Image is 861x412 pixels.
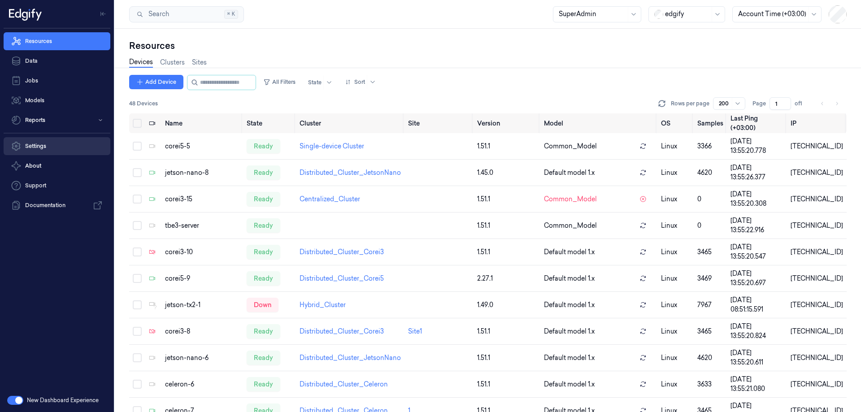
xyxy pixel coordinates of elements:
[247,377,280,391] div: ready
[544,221,597,230] span: Common_Model
[791,142,843,151] div: [TECHNICAL_ID]
[544,168,595,178] span: Default model 1.x
[129,39,847,52] div: Resources
[791,380,843,389] div: [TECHNICAL_ID]
[661,168,690,178] p: linux
[408,327,422,335] a: Site1
[300,142,364,150] a: Single-device Cluster
[544,142,597,151] span: Common_Model
[661,142,690,151] p: linux
[697,168,723,178] div: 4620
[661,353,690,363] p: linux
[165,142,239,151] div: corei5-5
[727,113,787,133] th: Last Ping (+03:00)
[477,353,537,363] div: 1.51.1
[247,165,280,180] div: ready
[247,324,280,338] div: ready
[661,327,690,336] p: linux
[731,243,783,261] div: [DATE] 13:55:20.547
[791,353,843,363] div: [TECHNICAL_ID]
[133,247,142,256] button: Select row
[133,221,142,230] button: Select row
[300,195,360,203] a: Centralized_Cluster
[661,380,690,389] p: linux
[4,196,110,214] a: Documentation
[247,192,280,206] div: ready
[404,113,474,133] th: Site
[791,221,843,230] div: [TECHNICAL_ID]
[731,190,783,208] div: [DATE] 13:55:20.308
[697,274,723,283] div: 3469
[133,195,142,204] button: Select row
[477,195,537,204] div: 1.51.1
[247,245,280,259] div: ready
[165,300,239,310] div: jetson-tx2-1
[300,327,384,335] a: Distributed_Cluster_Corei3
[133,353,142,362] button: Select row
[661,195,690,204] p: linux
[697,221,723,230] div: 0
[731,137,783,156] div: [DATE] 13:55:20.778
[300,354,401,362] a: Distributed_Cluster_JetsonNano
[731,163,783,182] div: [DATE] 13:55:26.377
[96,7,110,21] button: Toggle Navigation
[4,137,110,155] a: Settings
[4,157,110,175] button: About
[133,142,142,151] button: Select row
[247,351,280,365] div: ready
[247,139,280,153] div: ready
[300,248,384,256] a: Distributed_Cluster_Corei3
[300,380,388,388] a: Distributed_Cluster_Celeron
[165,168,239,178] div: jetson-nano-8
[165,380,239,389] div: celeron-6
[145,9,169,19] span: Search
[544,300,595,310] span: Default model 1.x
[731,375,783,394] div: [DATE] 13:55:21.080
[474,113,540,133] th: Version
[731,348,783,367] div: [DATE] 13:55:20.611
[477,247,537,257] div: 1.51.1
[791,274,843,283] div: [TECHNICAL_ID]
[661,221,690,230] p: linux
[165,274,239,283] div: corei5-9
[544,195,597,204] span: Common_Model
[477,380,537,389] div: 1.51.1
[752,100,766,108] span: Page
[133,168,142,177] button: Select row
[4,72,110,90] a: Jobs
[247,271,280,286] div: ready
[791,327,843,336] div: [TECHNICAL_ID]
[787,113,847,133] th: IP
[129,6,244,22] button: Search⌘K
[671,100,709,108] p: Rows per page
[160,58,185,67] a: Clusters
[4,52,110,70] a: Data
[247,218,280,233] div: ready
[661,300,690,310] p: linux
[544,380,595,389] span: Default model 1.x
[540,113,657,133] th: Model
[133,327,142,336] button: Select row
[791,168,843,178] div: [TECHNICAL_ID]
[133,119,142,128] button: Select all
[133,300,142,309] button: Select row
[697,247,723,257] div: 3465
[477,300,537,310] div: 1.49.0
[260,75,299,89] button: All Filters
[4,32,110,50] a: Resources
[4,111,110,129] button: Reports
[129,57,153,68] a: Devices
[247,298,278,312] div: down
[544,274,595,283] span: Default model 1.x
[296,113,404,133] th: Cluster
[795,100,809,108] span: of 1
[133,274,142,283] button: Select row
[697,195,723,204] div: 0
[697,142,723,151] div: 3366
[791,247,843,257] div: [TECHNICAL_ID]
[477,327,537,336] div: 1.51.1
[477,274,537,283] div: 2.27.1
[697,327,723,336] div: 3465
[133,380,142,389] button: Select row
[4,91,110,109] a: Models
